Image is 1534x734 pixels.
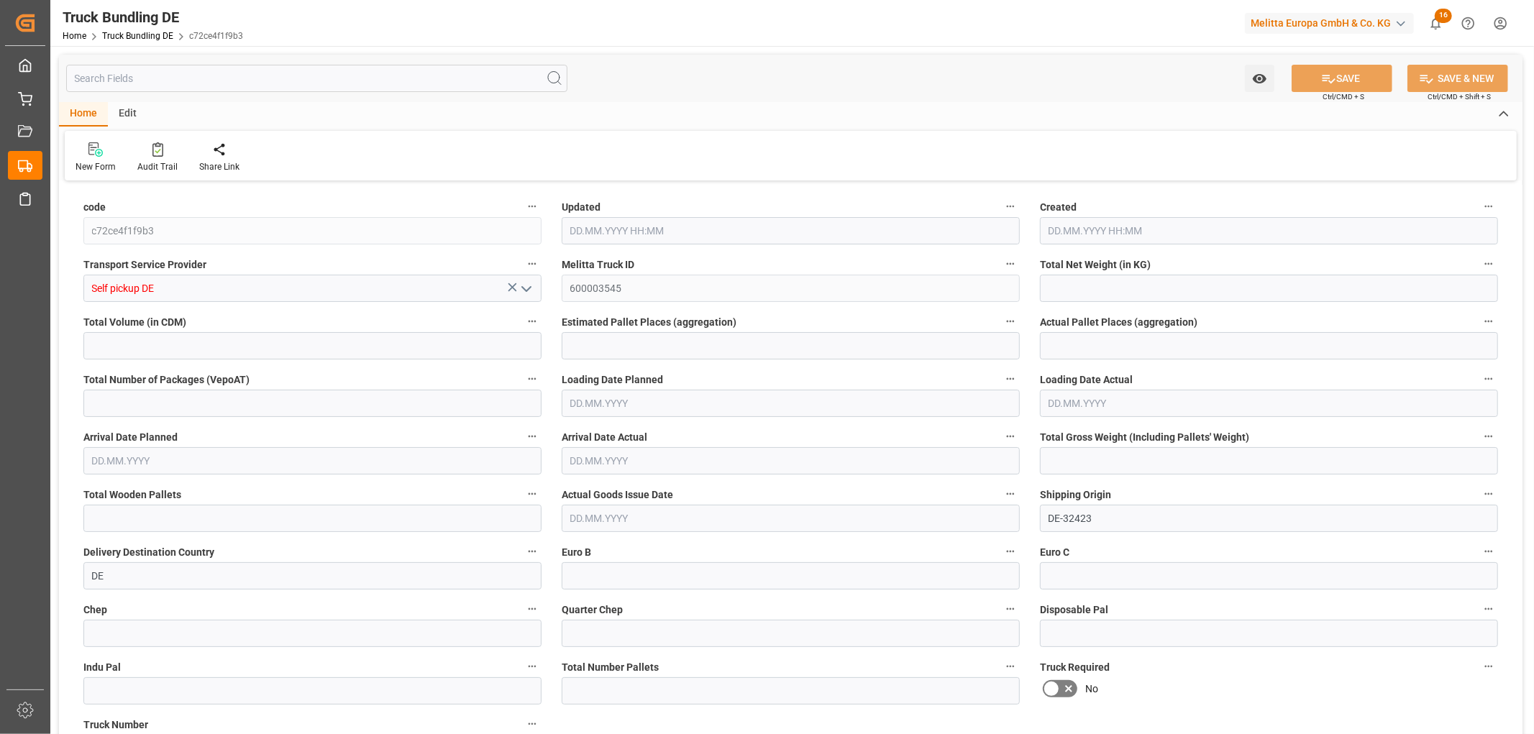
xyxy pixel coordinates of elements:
input: DD.MM.YYYY HH:MM [1040,217,1498,244]
a: Truck Bundling DE [102,31,173,41]
span: Truck Number [83,717,148,733]
span: Disposable Pal [1040,602,1108,618]
span: Updated [562,200,601,215]
button: Transport Service Provider [523,254,542,273]
div: Share Link [199,160,239,173]
button: Disposable Pal [1479,600,1498,618]
button: Truck Number [523,715,542,733]
input: DD.MM.YYYY [1040,390,1498,417]
span: Transport Service Provider [83,257,206,272]
span: Arrival Date Actual [562,430,647,445]
a: Home [63,31,86,41]
span: Total Net Weight (in KG) [1040,257,1151,272]
span: Total Gross Weight (Including Pallets' Weight) [1040,430,1249,445]
span: Shipping Origin [1040,487,1111,503]
input: DD.MM.YYYY HH:MM [562,217,1020,244]
button: Indu Pal [523,657,542,676]
span: Chep [83,602,107,618]
span: Quarter Chep [562,602,623,618]
button: SAVE & NEW [1407,65,1508,92]
button: Melitta Truck ID [1001,254,1020,273]
span: Actual Pallet Places (aggregation) [1040,315,1197,330]
button: Arrival Date Planned [523,427,542,446]
button: Estimated Pallet Places (aggregation) [1001,312,1020,331]
span: Arrival Date Planned [83,430,178,445]
span: Total Volume (in CDM) [83,315,186,330]
div: Audit Trail [137,160,178,173]
span: Total Wooden Pallets [83,487,181,503]
div: Edit [108,102,147,127]
button: Actual Goods Issue Date [1001,485,1020,503]
button: Help Center [1452,7,1484,40]
div: Home [59,102,108,127]
button: Melitta Europa GmbH & Co. KG [1245,9,1420,37]
button: Total Volume (in CDM) [523,312,542,331]
span: Loading Date Planned [562,372,663,387]
span: Ctrl/CMD + S [1323,91,1364,102]
span: Total Number Pallets [562,660,659,675]
input: DD.MM.YYYY [562,505,1020,532]
button: Total Number Pallets [1001,657,1020,676]
button: Total Net Weight (in KG) [1479,254,1498,273]
button: code [523,197,542,216]
input: DD.MM.YYYY [562,447,1020,474]
span: 16 [1435,9,1452,23]
button: Updated [1001,197,1020,216]
span: Indu Pal [83,660,121,675]
input: Search Fields [66,65,567,92]
button: Shipping Origin [1479,485,1498,503]
span: No [1085,682,1098,697]
button: Loading Date Actual [1479,370,1498,388]
button: open menu [1245,65,1274,92]
button: Quarter Chep [1001,600,1020,618]
span: Ctrl/CMD + Shift + S [1428,91,1491,102]
button: Chep [523,600,542,618]
button: Euro C [1479,542,1498,561]
div: Truck Bundling DE [63,6,243,28]
span: Created [1040,200,1077,215]
input: DD.MM.YYYY [562,390,1020,417]
button: Created [1479,197,1498,216]
button: Euro B [1001,542,1020,561]
button: show 16 new notifications [1420,7,1452,40]
span: Truck Required [1040,660,1110,675]
button: Delivery Destination Country [523,542,542,561]
span: code [83,200,106,215]
div: New Form [76,160,116,173]
span: Estimated Pallet Places (aggregation) [562,315,736,330]
div: Melitta Europa GmbH & Co. KG [1245,13,1414,34]
span: Euro C [1040,545,1069,560]
span: Delivery Destination Country [83,545,214,560]
button: Actual Pallet Places (aggregation) [1479,312,1498,331]
span: Total Number of Packages (VepoAT) [83,372,250,387]
span: Euro B [562,545,591,560]
button: Total Wooden Pallets [523,485,542,503]
button: Truck Required [1479,657,1498,676]
button: Arrival Date Actual [1001,427,1020,446]
button: Loading Date Planned [1001,370,1020,388]
button: SAVE [1292,65,1392,92]
button: Total Number of Packages (VepoAT) [523,370,542,388]
button: Total Gross Weight (Including Pallets' Weight) [1479,427,1498,446]
span: Actual Goods Issue Date [562,487,673,503]
span: Melitta Truck ID [562,257,634,272]
span: Loading Date Actual [1040,372,1133,387]
input: DD.MM.YYYY [83,447,542,474]
button: open menu [515,277,537,300]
